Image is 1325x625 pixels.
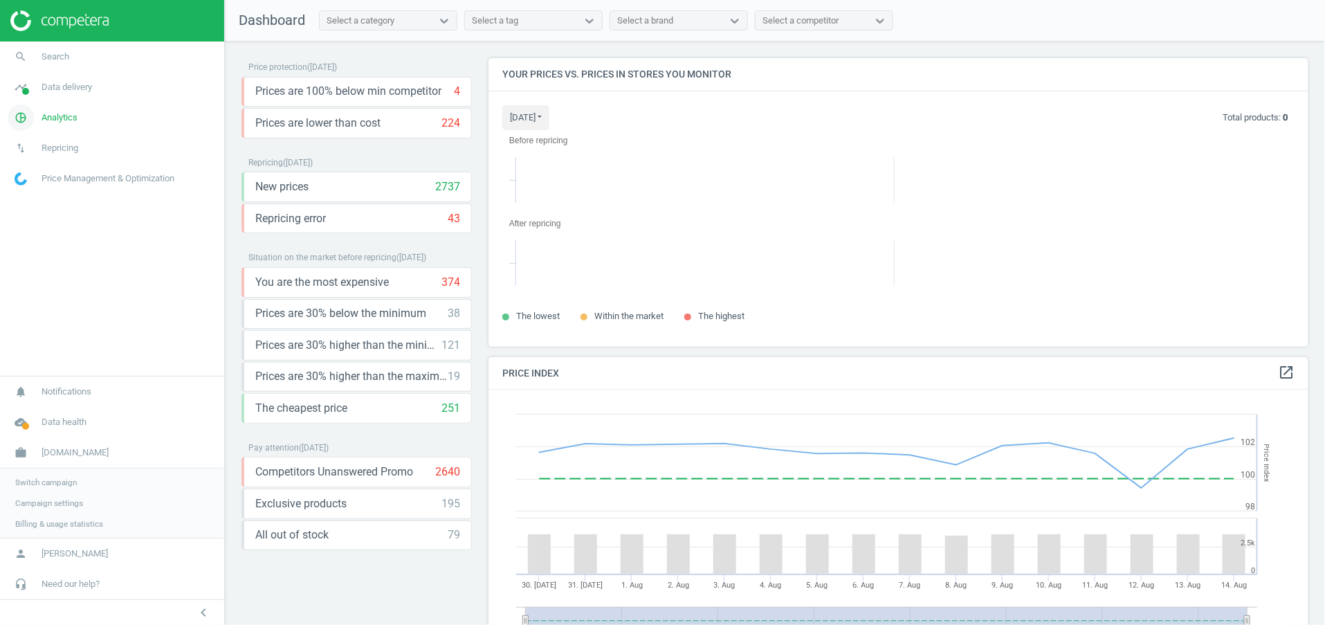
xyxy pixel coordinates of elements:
i: search [8,44,34,70]
span: Prices are 30% below the minimum [255,306,426,321]
div: 79 [448,527,460,543]
span: New prices [255,179,309,194]
span: ( [DATE] ) [307,62,337,72]
span: Situation on the market before repricing [248,253,396,262]
span: All out of stock [255,527,329,543]
img: ajHJNr6hYgQAAAAASUVORK5CYII= [10,10,109,31]
span: Competitors Unanswered Promo [255,464,413,480]
span: ( [DATE] ) [396,253,426,262]
i: pie_chart_outlined [8,105,34,131]
span: Data delivery [42,81,92,93]
span: Campaign settings [15,498,83,509]
button: chevron_left [186,604,221,622]
span: Dashboard [239,12,305,28]
tspan: 13. Aug [1175,581,1200,590]
button: [DATE] [502,105,549,130]
span: ( [DATE] ) [283,158,313,167]
tspan: 7. Aug [899,581,920,590]
h4: Your prices vs. prices in stores you monitor [488,58,1308,91]
div: 251 [441,401,460,416]
span: The highest [698,311,744,321]
div: Select a competitor [762,15,839,27]
tspan: 12. Aug [1128,581,1154,590]
tspan: After repricing [509,219,561,228]
span: The lowest [516,311,560,321]
div: 38 [448,306,460,321]
span: Prices are 30% higher than the maximal [255,369,448,384]
span: Prices are 100% below min competitor [255,84,441,99]
span: [PERSON_NAME] [42,547,108,560]
i: timeline [8,74,34,100]
text: 98 [1245,502,1255,511]
tspan: 3. Aug [714,581,735,590]
a: open_in_new [1278,364,1295,382]
span: Repricing [42,142,78,154]
img: wGWNvw8QSZomAAAAABJRU5ErkJggg== [15,172,27,185]
tspan: Price Index [1262,444,1271,482]
div: 2737 [435,179,460,194]
div: 4 [454,84,460,99]
tspan: 31. [DATE] [568,581,603,590]
tspan: Before repricing [509,136,568,145]
text: 0 [1251,566,1255,575]
i: notifications [8,379,34,405]
span: Repricing error [255,211,326,226]
tspan: 5. Aug [807,581,828,590]
i: chevron_left [195,604,212,621]
tspan: 30. [DATE] [522,581,556,590]
i: open_in_new [1278,364,1295,381]
div: 224 [441,116,460,131]
span: ( [DATE] ) [299,443,329,453]
text: 102 [1241,437,1255,447]
tspan: 4. Aug [760,581,782,590]
tspan: 2. Aug [668,581,689,590]
span: Within the market [594,311,664,321]
i: work [8,440,34,466]
span: Prices are 30% higher than the minimum [255,338,441,353]
span: Notifications [42,386,91,398]
div: 121 [441,338,460,353]
tspan: 11. Aug [1082,581,1108,590]
p: Total products: [1223,111,1288,124]
span: Repricing [248,158,283,167]
span: Search [42,51,69,63]
text: 2.5k [1241,538,1255,547]
div: 19 [448,369,460,384]
div: 195 [441,496,460,511]
span: Price protection [248,62,307,72]
span: You are the most expensive [255,275,389,290]
i: headset_mic [8,571,34,597]
div: 374 [441,275,460,290]
span: Data health [42,416,86,428]
span: Need our help? [42,578,100,590]
tspan: 14. Aug [1221,581,1247,590]
span: Switch campaign [15,477,77,488]
h4: Price Index [488,357,1308,390]
i: person [8,541,34,567]
span: Exclusive products [255,496,347,511]
div: 43 [448,211,460,226]
div: 2640 [435,464,460,480]
span: Pay attention [248,443,299,453]
tspan: 10. Aug [1036,581,1061,590]
tspan: 9. Aug [992,581,1013,590]
i: swap_vert [8,135,34,161]
span: Analytics [42,111,77,124]
span: The cheapest price [255,401,347,416]
span: [DOMAIN_NAME] [42,446,109,459]
tspan: 6. Aug [853,581,875,590]
tspan: 8. Aug [945,581,967,590]
div: Select a brand [617,15,673,27]
text: 100 [1241,470,1255,480]
tspan: 1. Aug [621,581,643,590]
span: Prices are lower than cost [255,116,381,131]
div: Select a tag [472,15,518,27]
i: cloud_done [8,409,34,435]
span: Billing & usage statistics [15,518,103,529]
span: Price Management & Optimization [42,172,174,185]
div: Select a category [327,15,394,27]
b: 0 [1283,112,1288,123]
